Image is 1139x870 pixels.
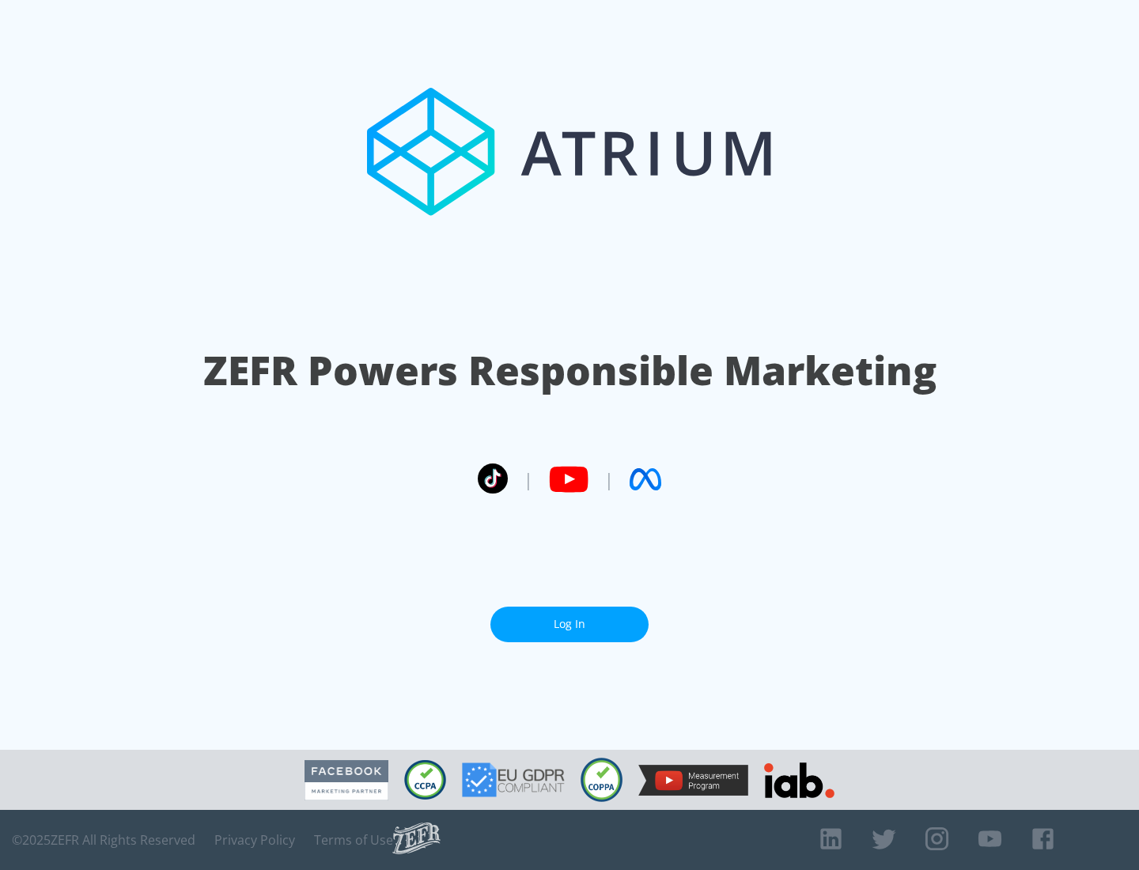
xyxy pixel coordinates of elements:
span: | [524,467,533,491]
span: © 2025 ZEFR All Rights Reserved [12,832,195,848]
span: | [604,467,614,491]
a: Privacy Policy [214,832,295,848]
h1: ZEFR Powers Responsible Marketing [203,343,937,398]
a: Terms of Use [314,832,393,848]
a: Log In [490,607,649,642]
img: GDPR Compliant [462,762,565,797]
img: IAB [764,762,834,798]
img: CCPA Compliant [404,760,446,800]
img: YouTube Measurement Program [638,765,748,796]
img: Facebook Marketing Partner [305,760,388,800]
img: COPPA Compliant [581,758,622,802]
